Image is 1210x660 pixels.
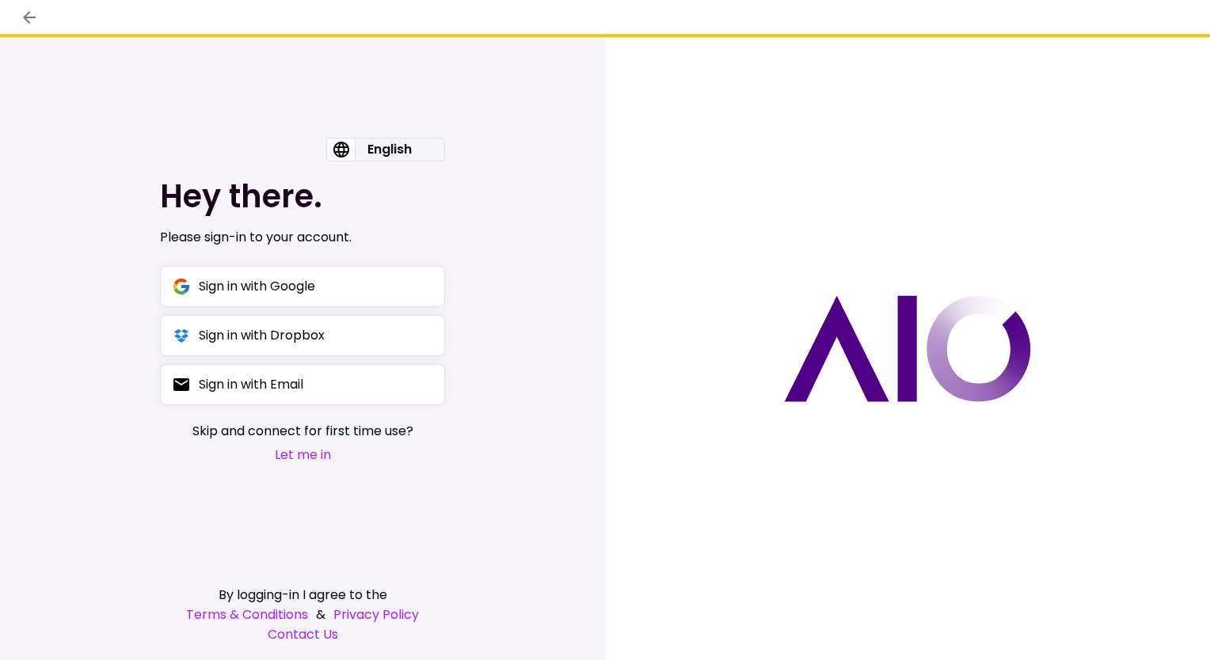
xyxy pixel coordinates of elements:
button: back [16,4,43,31]
div: Please sign-in to your account. [160,228,445,247]
button: Sign in with Google [160,266,445,307]
span: Skip and connect for first time use? [192,421,413,441]
button: Sign in with Email [160,364,445,405]
button: Sign in with Dropbox [160,315,445,356]
div: & [160,605,445,624]
div: By logging-in I agree to the [160,585,445,605]
div: Sign in with Google [199,276,315,296]
div: Sign in with Dropbox [199,325,325,345]
div: English [355,138,424,161]
a: Terms & Conditions [186,605,308,624]
a: Privacy Policy [333,605,419,624]
h1: Hey there. [160,177,445,215]
img: AIO logo [784,295,1031,402]
button: Let me in [192,445,413,465]
a: Contact Us [160,624,445,644]
div: Sign in with Email [199,374,303,394]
